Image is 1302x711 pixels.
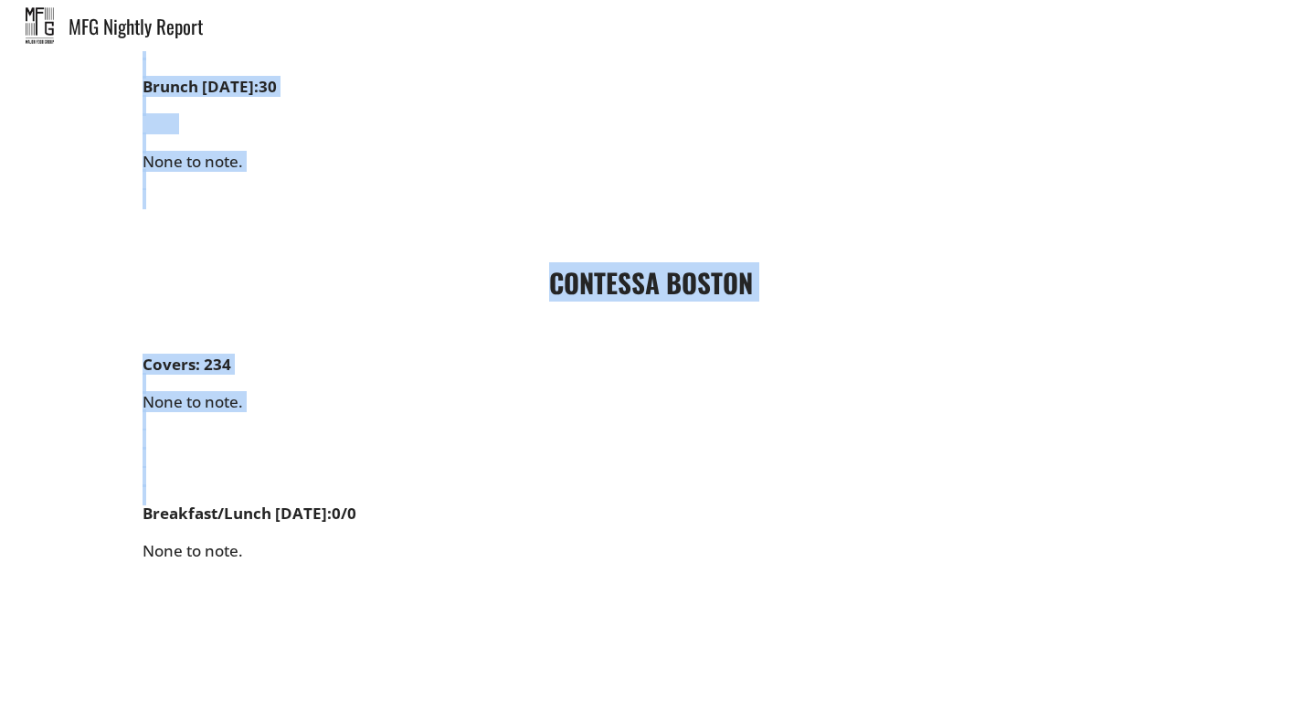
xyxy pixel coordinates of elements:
div: None to note. [143,78,1160,208]
strong: Covers: 234 [143,354,231,375]
img: mfg_nightly.jpeg [26,7,54,44]
div: MFG Nightly Report [69,16,1302,36]
strong: Brunch [DATE]: [143,76,259,97]
strong: 0/0 [332,503,356,524]
div: None to note. [143,504,1160,598]
strong: 30 [259,76,277,97]
div: None to note. [143,355,1160,504]
strong: Breakfast/Lunch [DATE]: [143,503,332,524]
strong: CONTESSA BOSTON [549,262,753,302]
